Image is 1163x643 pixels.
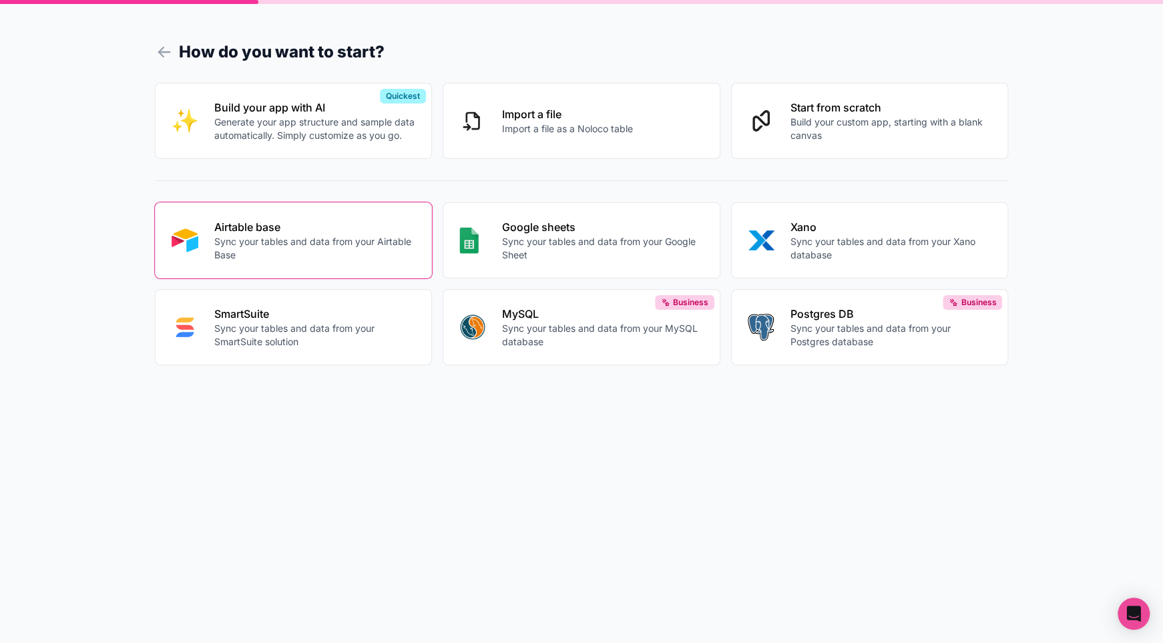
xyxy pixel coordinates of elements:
[502,322,704,349] p: Sync your tables and data from your MySQL database
[172,227,198,254] img: AIRTABLE
[214,99,416,116] p: Build your app with AI
[731,202,1009,278] button: XANOXanoSync your tables and data from your Xano database
[961,297,996,308] span: Business
[1118,598,1150,630] div: Open Intercom Messenger
[502,219,704,235] p: Google sheets
[790,306,992,322] p: Postgres DB
[790,99,992,116] p: Start from scratch
[172,314,198,341] img: SMART_SUITE
[673,297,708,308] span: Business
[214,322,416,349] p: Sync your tables and data from your SmartSuite solution
[214,235,416,262] p: Sync your tables and data from your Airtable Base
[502,122,633,136] p: Import a file as a Noloco table
[502,106,633,122] p: Import a file
[790,235,992,262] p: Sync your tables and data from your Xano database
[155,40,1009,64] h1: How do you want to start?
[731,289,1009,365] button: POSTGRESPostgres DBSync your tables and data from your Postgres databaseBusiness
[214,116,416,142] p: Generate your app structure and sample data automatically. Simply customize as you go.
[748,314,774,341] img: POSTGRES
[155,202,433,278] button: AIRTABLEAirtable baseSync your tables and data from your Airtable Base
[790,322,992,349] p: Sync your tables and data from your Postgres database
[459,314,486,341] img: MYSQL
[155,289,433,365] button: SMART_SUITESmartSuiteSync your tables and data from your SmartSuite solution
[443,202,720,278] button: GOOGLE_SHEETSGoogle sheetsSync your tables and data from your Google Sheet
[502,235,704,262] p: Sync your tables and data from your Google Sheet
[172,108,198,134] img: INTERNAL_WITH_AI
[443,83,720,159] button: Import a fileImport a file as a Noloco table
[790,116,992,142] p: Build your custom app, starting with a blank canvas
[214,306,416,322] p: SmartSuite
[748,227,774,254] img: XANO
[459,227,479,254] img: GOOGLE_SHEETS
[790,219,992,235] p: Xano
[443,289,720,365] button: MYSQLMySQLSync your tables and data from your MySQL databaseBusiness
[731,83,1009,159] button: Start from scratchBuild your custom app, starting with a blank canvas
[380,89,426,103] div: Quickest
[502,306,704,322] p: MySQL
[155,83,433,159] button: INTERNAL_WITH_AIBuild your app with AIGenerate your app structure and sample data automatically. ...
[214,219,416,235] p: Airtable base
